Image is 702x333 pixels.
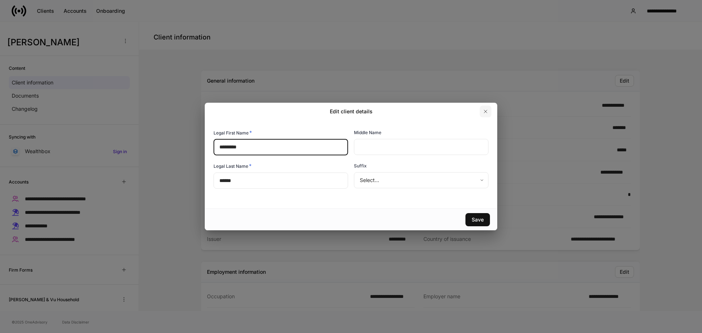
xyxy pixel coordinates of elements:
h6: Legal First Name [214,129,252,136]
div: Save [472,216,484,223]
h6: Suffix [354,162,367,169]
button: Save [465,213,490,226]
h6: Middle Name [354,129,381,136]
div: Select... [354,172,488,188]
h6: Legal Last Name [214,162,252,170]
h2: Edit client details [330,108,373,115]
